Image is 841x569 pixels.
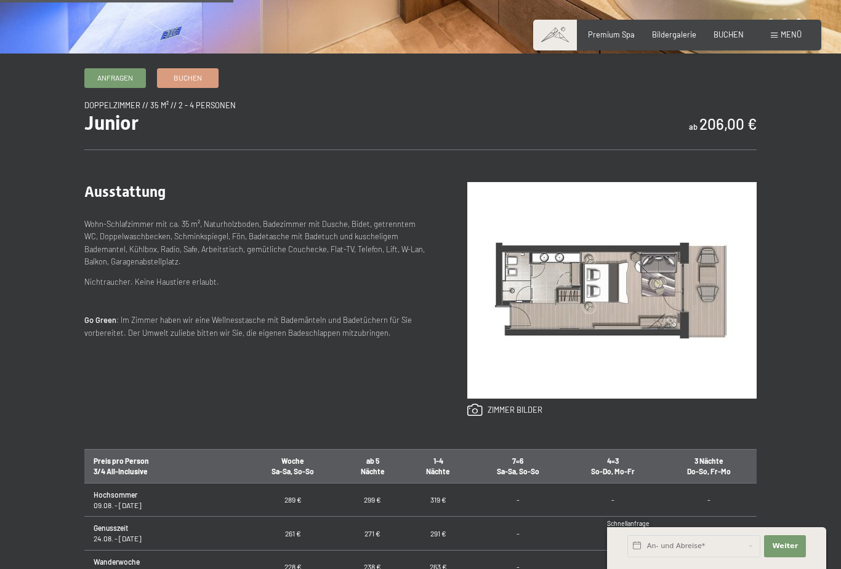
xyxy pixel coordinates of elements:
[340,517,405,551] td: 271 €
[467,182,757,399] img: Junior
[84,276,428,288] p: Nichtraucher. Keine Haustiere erlaubt.
[772,541,798,551] span: Weiter
[84,315,116,325] strong: Go Green
[158,69,218,87] a: Buchen
[565,517,661,551] td: -
[94,523,128,532] strong: Genusszeit
[405,450,470,483] th: 1-4 Nächte
[764,535,806,557] button: Weiter
[84,100,236,110] span: Doppelzimmer // 35 m² // 2 - 4 Personen
[588,30,635,39] a: Premium Spa
[340,450,405,483] th: ab 5 Nächte
[246,517,340,551] td: 261 €
[84,218,428,268] p: Wohn-Schlafzimmer mit ca. 35 m², Naturholzboden, Badezimmer mit Dusche, Bidet, getrenntem WC, Dop...
[607,520,650,527] span: Schnellanfrage
[565,483,661,517] td: -
[84,111,139,135] span: Junior
[85,69,145,87] a: Anfragen
[340,483,405,517] td: 299 €
[689,122,698,132] span: ab
[246,450,340,483] th: Woche Sa-Sa, So-So
[781,30,802,39] span: Menü
[471,450,565,483] th: 7=6 Sa-Sa, So-So
[405,483,470,517] td: 319 €
[405,517,470,551] td: 291 €
[699,115,757,133] b: 206,00 €
[94,557,140,566] strong: Wanderwoche
[471,483,565,517] td: -
[714,30,744,39] a: BUCHEN
[661,450,757,483] th: 3 Nächte Do-So, Fr-Mo
[84,314,428,339] p: : Im Zimmer haben wir eine Wellnesstasche mit Bademänteln und Badetüchern für Sie vorbereitet. De...
[84,450,246,483] th: Preis pro Person 3/4 All-Inclusive
[661,517,757,551] td: -
[652,30,696,39] a: Bildergalerie
[84,517,246,551] td: 24.08. - [DATE]
[565,450,661,483] th: 4=3 So-Do, Mo-Fr
[661,483,757,517] td: -
[84,483,246,517] td: 09.08. - [DATE]
[97,73,133,83] span: Anfragen
[471,517,565,551] td: -
[84,183,166,201] span: Ausstattung
[174,73,202,83] span: Buchen
[94,490,137,499] strong: Hochsommer
[246,483,340,517] td: 289 €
